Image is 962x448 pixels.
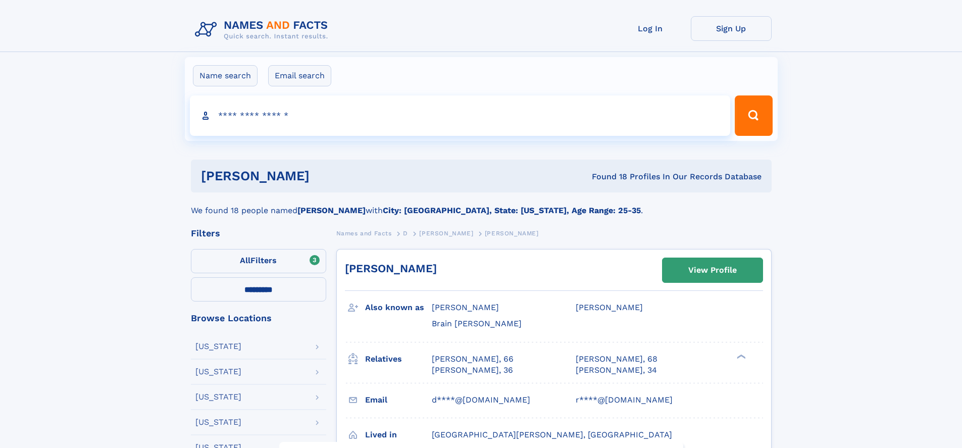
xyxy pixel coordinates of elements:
[195,393,241,401] div: [US_STATE]
[432,354,514,365] a: [PERSON_NAME], 66
[432,303,499,312] span: [PERSON_NAME]
[191,16,336,43] img: Logo Names and Facts
[403,227,408,239] a: D
[735,95,772,136] button: Search Button
[365,299,432,316] h3: Also known as
[201,170,451,182] h1: [PERSON_NAME]
[383,206,641,215] b: City: [GEOGRAPHIC_DATA], State: [US_STATE], Age Range: 25-35
[365,351,432,368] h3: Relatives
[576,365,657,376] a: [PERSON_NAME], 34
[485,230,539,237] span: [PERSON_NAME]
[365,391,432,409] h3: Email
[193,65,258,86] label: Name search
[576,303,643,312] span: [PERSON_NAME]
[432,319,522,328] span: Brain [PERSON_NAME]
[365,426,432,443] h3: Lived in
[403,230,408,237] span: D
[432,365,513,376] a: [PERSON_NAME], 36
[734,353,746,360] div: ❯
[688,259,737,282] div: View Profile
[191,314,326,323] div: Browse Locations
[450,171,762,182] div: Found 18 Profiles In Our Records Database
[268,65,331,86] label: Email search
[345,262,437,275] a: [PERSON_NAME]
[297,206,366,215] b: [PERSON_NAME]
[336,227,392,239] a: Names and Facts
[691,16,772,41] a: Sign Up
[419,227,473,239] a: [PERSON_NAME]
[191,192,772,217] div: We found 18 people named with .
[610,16,691,41] a: Log In
[432,430,672,439] span: [GEOGRAPHIC_DATA][PERSON_NAME], [GEOGRAPHIC_DATA]
[190,95,731,136] input: search input
[191,229,326,238] div: Filters
[195,368,241,376] div: [US_STATE]
[195,418,241,426] div: [US_STATE]
[419,230,473,237] span: [PERSON_NAME]
[663,258,763,282] a: View Profile
[195,342,241,351] div: [US_STATE]
[191,249,326,273] label: Filters
[576,354,657,365] a: [PERSON_NAME], 68
[240,256,250,265] span: All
